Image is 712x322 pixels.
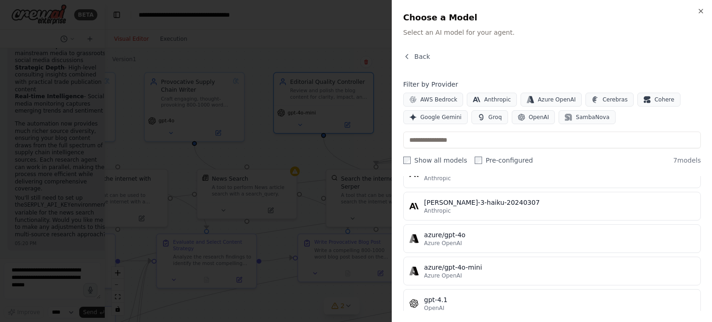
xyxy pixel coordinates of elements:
span: Cohere [655,96,674,103]
button: Cohere [637,93,680,107]
span: Azure OpenAI [424,272,462,279]
span: AWS Bedrock [420,96,458,103]
button: azure/gpt-4o-miniAzure OpenAI [403,257,701,285]
div: gpt-4.1 [424,295,695,304]
button: Google Gemini [403,110,468,124]
button: AWS Bedrock [403,93,464,107]
input: Show all models [403,157,411,164]
button: Back [403,52,430,61]
p: Select an AI model for your agent. [403,28,701,37]
span: Back [414,52,430,61]
div: [PERSON_NAME]-3-haiku-20240307 [424,198,695,207]
span: 7 models [673,156,701,165]
button: Cerebras [585,93,634,107]
label: Pre-configured [475,156,533,165]
input: Pre-configured [475,157,482,164]
button: Azure OpenAI [521,93,582,107]
span: Azure OpenAI [424,240,462,247]
span: Cerebras [603,96,628,103]
span: Anthropic [424,207,451,215]
button: SambaNova [559,110,615,124]
span: Azure OpenAI [538,96,576,103]
button: [PERSON_NAME]-3-haiku-20240307Anthropic [403,192,701,221]
button: Anthropic [467,93,517,107]
h2: Choose a Model [403,11,701,24]
button: OpenAI [512,110,555,124]
label: Show all models [403,156,467,165]
span: OpenAI [529,114,549,121]
span: Google Gemini [420,114,462,121]
span: Groq [489,114,502,121]
span: SambaNova [576,114,609,121]
button: Groq [471,110,508,124]
span: Anthropic [424,175,451,182]
div: azure/gpt-4o-mini [424,263,695,272]
button: azure/gpt-4oAzure OpenAI [403,224,701,253]
span: OpenAI [424,304,445,312]
h4: Filter by Provider [403,80,701,89]
span: Anthropic [484,96,511,103]
div: azure/gpt-4o [424,230,695,240]
button: gpt-4.1OpenAI [403,289,701,318]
